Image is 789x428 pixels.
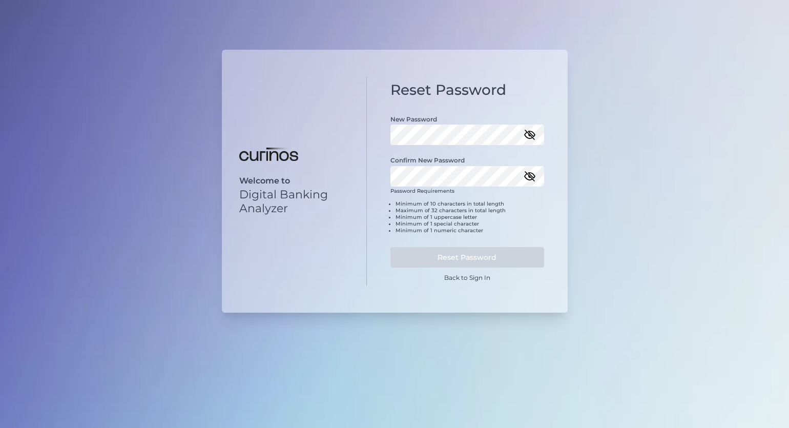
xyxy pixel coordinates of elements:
[390,156,465,164] label: Confirm New Password
[396,227,544,234] li: Minimum of 1 numeric character
[390,115,437,123] label: New Password
[239,176,349,186] p: Welcome to
[444,274,490,281] a: Back to Sign In
[396,214,544,220] li: Minimum of 1 uppercase letter
[239,148,298,161] img: Digital Banking Analyzer
[390,247,544,268] button: Reset Password
[396,220,544,227] li: Minimum of 1 special character
[396,200,544,207] li: Minimum of 10 characters in total length
[390,81,544,99] h1: Reset Password
[390,188,544,242] div: Password Requirements
[396,207,544,214] li: Maximum of 32 characters in total length
[239,188,349,215] p: Digital Banking Analyzer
